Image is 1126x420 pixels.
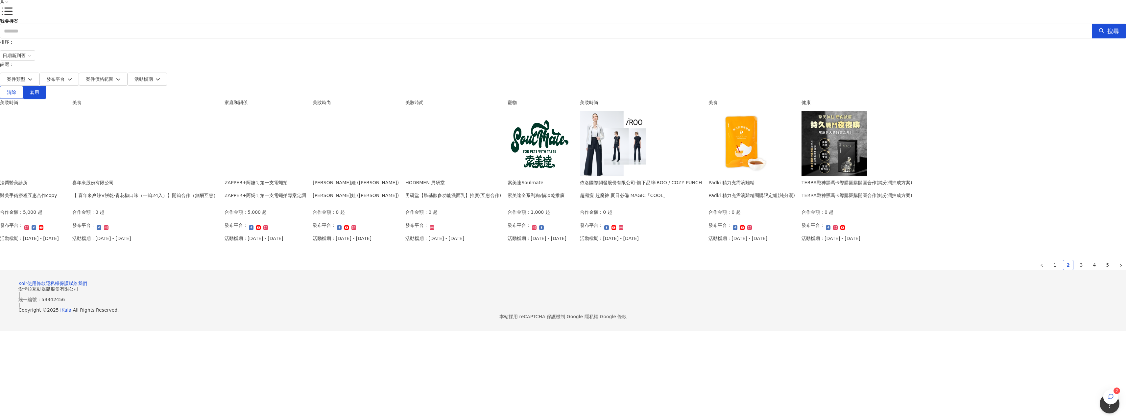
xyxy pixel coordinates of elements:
[1099,28,1105,34] span: search
[23,209,42,216] p: 5,000 起
[708,99,795,106] div: 美食
[1092,24,1126,38] button: 搜尋
[72,235,131,242] p: 活動檔期：[DATE] - [DATE]
[225,222,248,229] p: 發布平台：
[567,314,598,319] a: Google 隱私權
[39,73,79,86] button: 發布平台
[313,111,378,176] img: Diva 神級修護組合
[508,192,564,199] div: 索美達全系列狗/貓凍乾推廣
[72,209,95,216] p: 合作金額：
[508,209,531,216] p: 合作金額：
[225,192,306,199] div: ZAPPER+阿媽ㄟ第一支電蠅拍專案定調
[508,179,564,186] div: 索美達Soulmate
[1100,394,1119,413] iframe: Help Scout Beacon - Open
[708,192,795,199] div: Padki 精力充霈滴雞精團購限定組(純分潤)
[405,111,471,176] img: 胺基酸多功能洗面乳
[802,209,825,216] p: 合作金額：
[1037,260,1047,270] li: Previous Page
[1076,260,1086,270] a: 3
[405,192,501,199] div: 男研堂【胺基酸多功能洗面乳】推廣(互惠合作)
[1115,260,1126,270] button: right
[708,222,731,229] p: 發布平台：
[95,209,104,216] p: 0 起
[313,235,371,242] p: 活動檔期：[DATE] - [DATE]
[1103,389,1118,404] button: 2
[1114,387,1120,394] sup: 2
[1103,260,1113,270] a: 5
[580,192,702,199] div: 超顯瘦 超魔褲 夏日必備 MAGIC「COOL」
[1119,263,1123,267] span: right
[18,286,1108,292] div: 愛卡拉互動媒體股份有限公司
[86,77,113,82] span: 案件價格範圍
[405,179,501,186] div: HODRMEN 男研堂
[405,235,464,242] p: 活動檔期：[DATE] - [DATE]
[23,86,46,99] button: 套用
[405,222,428,229] p: 發布平台：
[598,314,600,319] span: |
[7,77,25,82] span: 案件類型
[508,235,566,242] p: 活動檔期：[DATE] - [DATE]
[18,302,20,307] span: |
[600,314,627,319] a: Google 條款
[60,307,71,313] a: iKala
[708,235,767,242] p: 活動檔期：[DATE] - [DATE]
[3,51,33,60] span: 日期新到舊
[531,209,550,216] p: 1,000 起
[1115,260,1126,270] li: Next Page
[313,209,336,216] p: 合作金額：
[313,179,399,186] div: [PERSON_NAME]娃 ([PERSON_NAME])
[508,99,573,106] div: 寵物
[508,111,573,176] img: 索美達凍乾生食
[1089,260,1100,270] li: 4
[128,73,167,86] button: 活動檔期
[708,111,774,176] img: Padki 精力充霈滴雞精(團購限定組)
[46,77,65,82] span: 發布平台
[30,90,39,95] span: 套用
[225,99,306,106] div: 家庭和關係
[405,209,428,216] p: 合作金額：
[225,179,306,186] div: ZAPPER+阿嬤ㄟ第一支電蠅拍
[18,297,1108,302] div: 統一編號：53342456
[134,77,153,82] span: 活動檔期
[508,222,531,229] p: 發布平台：
[580,111,646,176] img: ONE TONE彩虹衣
[225,111,290,176] img: ZAPPER+阿媽ㄟ第一支電蠅拍專案定調
[313,192,399,199] div: [PERSON_NAME]娃 ([PERSON_NAME])
[225,235,283,242] p: 活動檔期：[DATE] - [DATE]
[72,222,95,229] p: 發布平台：
[1037,260,1047,270] button: left
[428,209,437,216] p: 0 起
[580,222,603,229] p: 發布平台：
[580,179,702,186] div: 依洛國際開發股份有限公司-旗下品牌iROO / COZY PUNCH
[802,235,860,242] p: 活動檔期：[DATE] - [DATE]
[72,99,218,106] div: 美食
[802,222,825,229] p: 發布平台：
[580,99,702,106] div: 美妝時尚
[405,99,501,106] div: 美妝時尚
[27,281,46,286] a: 使用條款
[603,209,612,216] p: 0 起
[18,281,27,286] a: Kolr
[708,179,795,186] div: Padki 精力充霈滴雞精
[708,209,731,216] p: 合作金額：
[731,209,740,216] p: 0 起
[1076,260,1087,270] li: 3
[69,281,87,286] a: 聯絡我們
[1090,260,1099,270] a: 4
[1050,260,1060,270] a: 1
[1040,263,1044,267] span: left
[1050,260,1060,270] li: 1
[72,179,218,186] div: 喜年來股份有限公司
[802,192,912,199] div: TERRA戰神黑瑪卡導購團購開團合作(純分潤抽成方案)
[1107,28,1119,35] span: 搜尋
[72,192,218,199] div: 【 喜年來爽辣V餅乾-青花椒口味（一箱24入）】開箱合作（無酬互惠）
[499,313,627,321] span: 本站採用 reCAPTCHA 保護機制
[1115,388,1118,393] span: 2
[72,111,138,176] img: 喜年來爽辣V餅乾-青花椒口味（一箱24入）
[7,90,16,95] span: 清除
[1102,260,1113,270] li: 5
[1063,260,1073,270] li: 2
[79,73,128,86] button: 案件價格範圍
[802,179,912,186] div: TERRA戰神黑瑪卡導購團購開團合作(純分潤抽成方案)
[802,99,912,106] div: 健康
